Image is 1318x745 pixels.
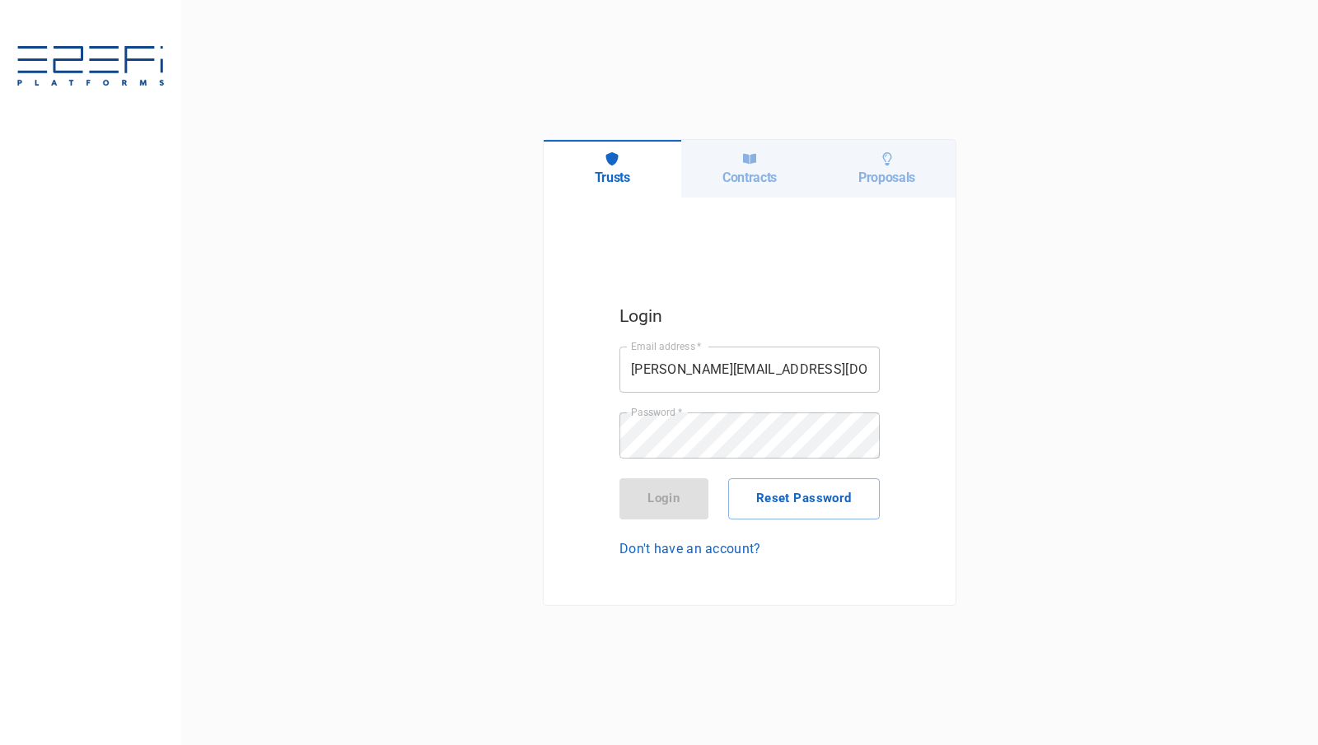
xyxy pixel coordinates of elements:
h5: Login [619,302,880,330]
h6: Proposals [858,170,915,185]
label: Password [631,405,682,419]
h6: Trusts [595,170,630,185]
label: Email address [631,339,702,353]
img: E2EFiPLATFORMS-7f06cbf9.svg [16,46,165,89]
button: Reset Password [728,478,880,519]
a: Don't have an account? [619,539,880,558]
h6: Contracts [722,170,777,185]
